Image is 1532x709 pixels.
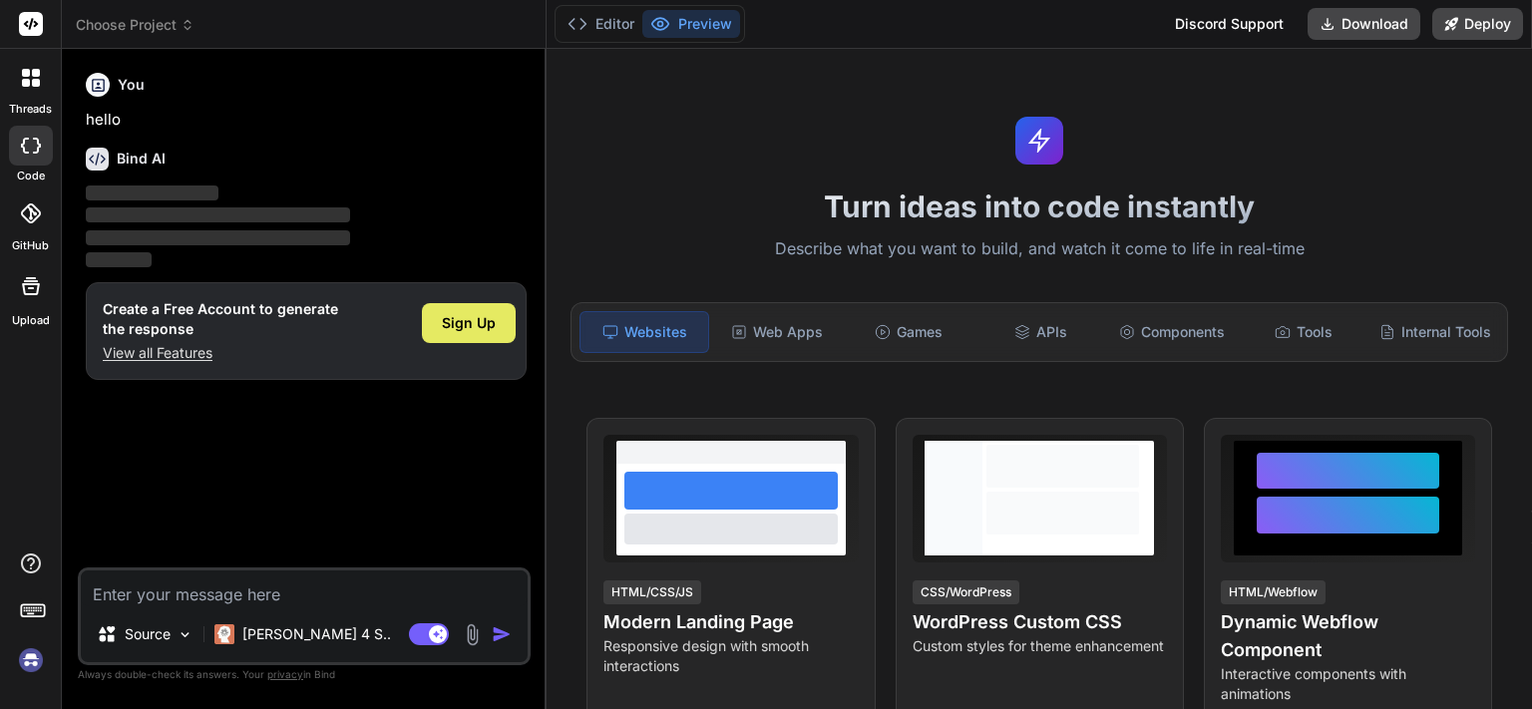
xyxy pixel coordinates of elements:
[12,312,50,329] label: Upload
[214,624,234,644] img: Claude 4 Sonnet
[1308,8,1420,40] button: Download
[560,10,642,38] button: Editor
[913,636,1167,656] p: Custom styles for theme enhancement
[1221,608,1475,664] h4: Dynamic Webflow Component
[78,665,531,684] p: Always double-check its answers. Your in Bind
[603,636,858,676] p: Responsive design with smooth interactions
[86,185,218,200] span: ‌
[1240,311,1367,353] div: Tools
[9,101,52,118] label: threads
[845,311,972,353] div: Games
[103,299,338,339] h1: Create a Free Account to generate the response
[559,236,1520,262] p: Describe what you want to build, and watch it come to life in real-time
[14,643,48,677] img: signin
[118,75,145,95] h6: You
[86,207,350,222] span: ‌
[125,624,171,644] p: Source
[1371,311,1499,353] div: Internal Tools
[103,343,338,363] p: View all Features
[1221,664,1475,704] p: Interactive components with animations
[913,608,1167,636] h4: WordPress Custom CSS
[913,580,1019,604] div: CSS/WordPress
[976,311,1104,353] div: APIs
[603,608,858,636] h4: Modern Landing Page
[267,668,303,680] span: privacy
[1108,311,1236,353] div: Components
[242,624,391,644] p: [PERSON_NAME] 4 S..
[559,188,1520,224] h1: Turn ideas into code instantly
[1221,580,1326,604] div: HTML/Webflow
[86,252,152,267] span: ‌
[86,109,527,132] p: hello
[461,623,484,646] img: attachment
[442,313,496,333] span: Sign Up
[12,237,49,254] label: GitHub
[76,15,194,35] span: Choose Project
[1163,8,1296,40] div: Discord Support
[642,10,740,38] button: Preview
[86,230,350,245] span: ‌
[713,311,841,353] div: Web Apps
[117,149,166,169] h6: Bind AI
[492,624,512,644] img: icon
[177,626,193,643] img: Pick Models
[17,168,45,184] label: code
[579,311,709,353] div: Websites
[603,580,701,604] div: HTML/CSS/JS
[1432,8,1523,40] button: Deploy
